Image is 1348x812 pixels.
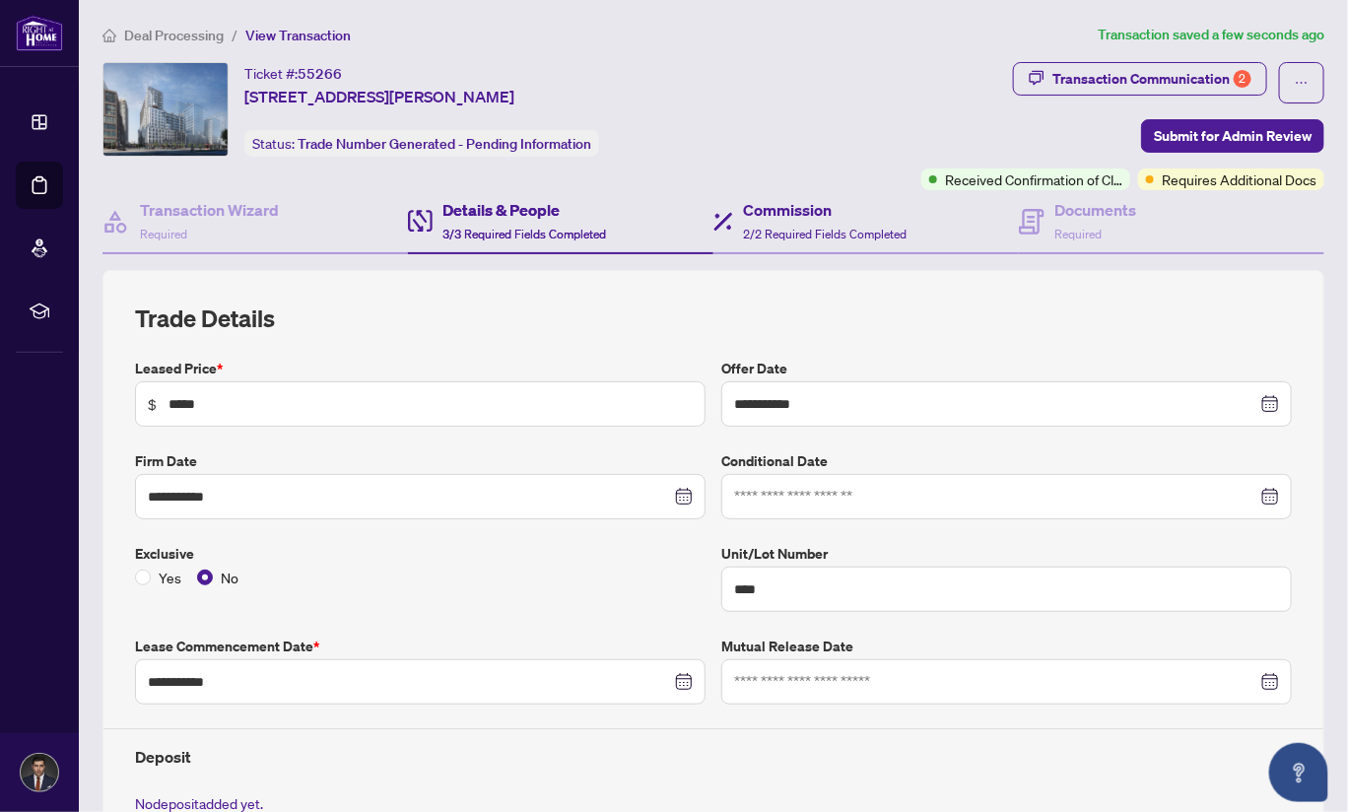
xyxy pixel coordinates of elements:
[151,567,189,588] span: Yes
[1052,63,1251,95] div: Transaction Communication
[16,15,63,51] img: logo
[1162,169,1316,190] span: Requires Additional Docs
[148,393,157,415] span: $
[945,169,1122,190] span: Received Confirmation of Closing
[1098,24,1324,46] article: Transaction saved a few seconds ago
[442,227,606,241] span: 3/3 Required Fields Completed
[245,27,351,44] span: View Transaction
[135,358,706,379] label: Leased Price
[232,24,237,46] li: /
[1054,198,1136,222] h4: Documents
[135,543,706,565] label: Exclusive
[135,794,263,812] span: No deposit added yet.
[721,543,1292,565] label: Unit/Lot Number
[1141,119,1324,153] button: Submit for Admin Review
[102,29,116,42] span: home
[140,227,187,241] span: Required
[743,198,907,222] h4: Commission
[21,754,58,791] img: Profile Icon
[721,358,1292,379] label: Offer Date
[721,636,1292,657] label: Mutual Release Date
[442,198,606,222] h4: Details & People
[213,567,246,588] span: No
[1269,743,1328,802] button: Open asap
[1013,62,1267,96] button: Transaction Communication2
[135,450,706,472] label: Firm Date
[298,135,591,153] span: Trade Number Generated - Pending Information
[743,227,907,241] span: 2/2 Required Fields Completed
[135,303,1292,334] h2: Trade Details
[103,63,228,156] img: IMG-C12414771_1.jpg
[244,85,514,108] span: [STREET_ADDRESS][PERSON_NAME]
[135,636,706,657] label: Lease Commencement Date
[244,130,599,157] div: Status:
[140,198,279,222] h4: Transaction Wizard
[1154,120,1312,152] span: Submit for Admin Review
[244,62,342,85] div: Ticket #:
[135,745,1292,769] h4: Deposit
[1234,70,1251,88] div: 2
[1295,76,1309,90] span: ellipsis
[1054,227,1102,241] span: Required
[124,27,224,44] span: Deal Processing
[298,65,342,83] span: 55266
[721,450,1292,472] label: Conditional Date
